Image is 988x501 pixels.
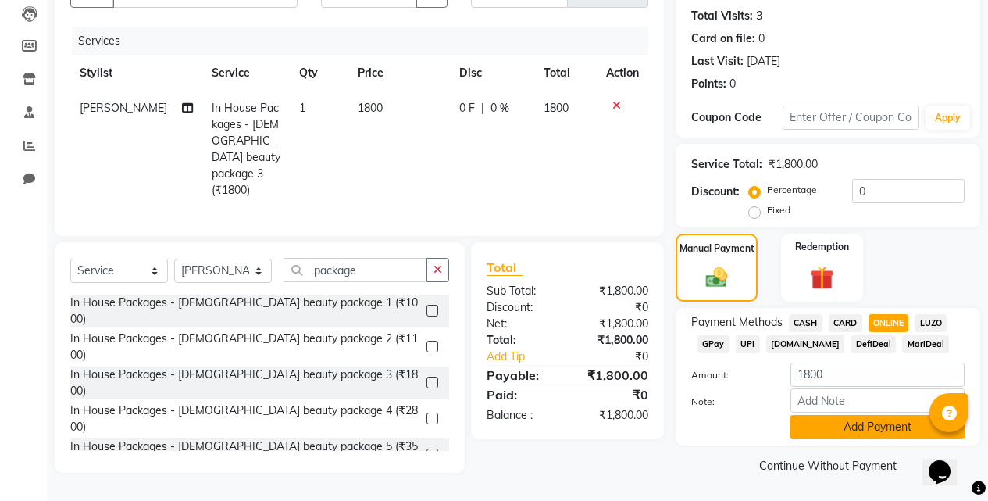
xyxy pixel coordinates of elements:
th: Total [534,55,597,91]
button: Apply [926,106,970,130]
div: Total Visits: [691,8,753,24]
div: Card on file: [691,30,755,47]
img: _gift.svg [803,263,841,292]
div: Discount: [691,184,740,200]
th: Disc [450,55,534,91]
div: Coupon Code [691,109,783,126]
div: Balance : [475,407,568,424]
div: ₹1,800.00 [567,316,660,332]
input: Amount [790,363,965,387]
span: Payment Methods [691,314,783,331]
span: In House Packages - [DEMOGRAPHIC_DATA] beauty package 3 (₹1800) [212,101,280,197]
span: GPay [697,335,729,353]
div: Services [72,27,660,55]
th: Stylist [70,55,202,91]
th: Qty [290,55,348,91]
div: In House Packages - [DEMOGRAPHIC_DATA] beauty package 5 (₹3500) [70,438,420,471]
div: In House Packages - [DEMOGRAPHIC_DATA] beauty package 3 (₹1800) [70,367,420,399]
div: [DATE] [747,53,780,70]
div: 0 [729,76,736,92]
input: Search or Scan [284,258,427,282]
label: Manual Payment [679,242,754,256]
label: Percentage [767,183,817,197]
span: 1800 [544,101,569,115]
div: Net: [475,316,568,332]
span: CARD [829,314,862,332]
span: Total [487,259,523,276]
input: Add Note [790,388,965,413]
div: ₹1,800.00 [567,332,660,349]
div: Payable: [475,366,568,385]
span: CASH [789,314,822,332]
span: ONLINE [869,314,909,332]
th: Action [597,55,648,91]
label: Note: [679,395,779,409]
div: Total: [475,332,568,349]
div: Service Total: [691,156,762,173]
span: 1800 [358,101,383,115]
div: ₹1,800.00 [567,407,660,424]
span: 0 F [459,100,475,116]
span: MariDeal [902,335,949,353]
label: Redemption [795,240,849,254]
iframe: chat widget [922,438,972,485]
div: Last Visit: [691,53,744,70]
span: 1 [299,101,305,115]
label: Fixed [767,203,790,217]
div: ₹0 [583,349,660,365]
span: UPI [736,335,760,353]
input: Enter Offer / Coupon Code [783,106,919,130]
div: ₹1,800.00 [567,283,660,299]
div: In House Packages - [DEMOGRAPHIC_DATA] beauty package 1 (₹1000) [70,295,420,327]
button: Add Payment [790,415,965,439]
div: In House Packages - [DEMOGRAPHIC_DATA] beauty package 4 (₹2800) [70,403,420,435]
div: ₹1,800.00 [567,366,660,385]
a: Continue Without Payment [679,458,977,474]
div: Discount: [475,299,568,316]
div: 0 [758,30,765,47]
div: ₹0 [567,385,660,404]
div: ₹0 [567,299,660,316]
label: Amount: [679,368,779,382]
span: [DOMAIN_NAME] [766,335,845,353]
div: Points: [691,76,726,92]
a: Add Tip [475,349,583,365]
div: ₹1,800.00 [769,156,818,173]
span: 0 % [490,100,509,116]
span: DefiDeal [851,335,896,353]
div: In House Packages - [DEMOGRAPHIC_DATA] beauty package 2 (₹1100) [70,331,420,363]
div: 3 [756,8,762,24]
span: LUZO [915,314,947,332]
div: Sub Total: [475,283,568,299]
img: _cash.svg [699,265,735,290]
span: [PERSON_NAME] [80,101,167,115]
div: Paid: [475,385,568,404]
th: Service [202,55,290,91]
th: Price [348,55,450,91]
span: | [481,100,484,116]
